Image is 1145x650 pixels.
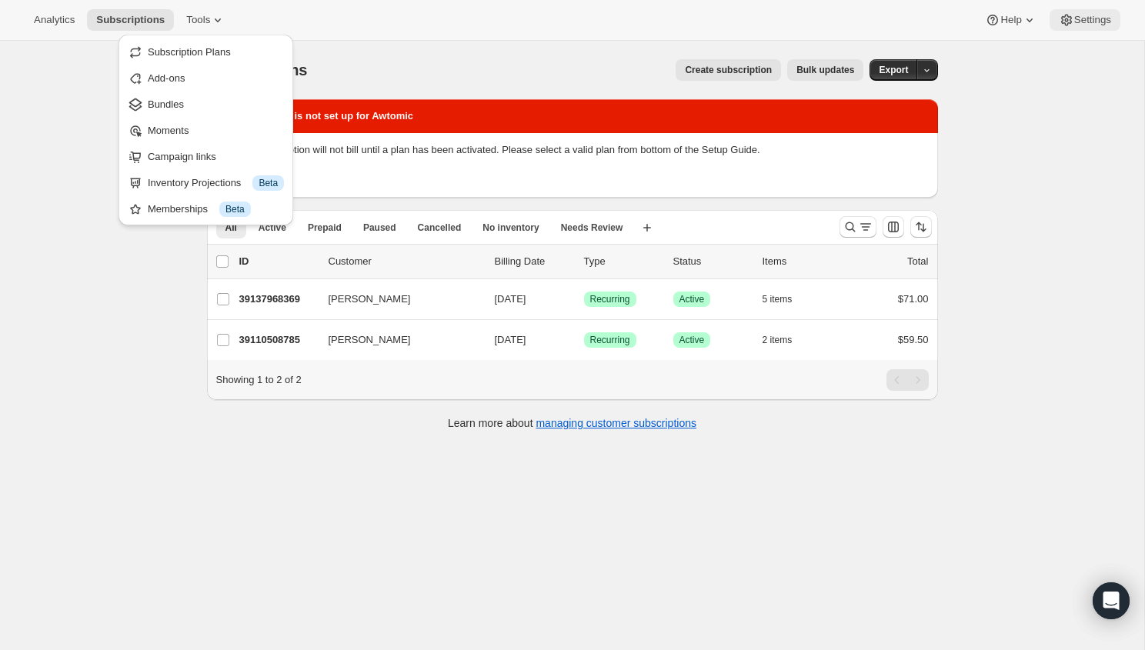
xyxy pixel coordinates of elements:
div: Items [763,254,840,269]
span: Subscription Plans [148,46,231,58]
span: $71.00 [898,293,929,305]
span: Needs Review [561,222,623,234]
span: [PERSON_NAME] [329,292,411,307]
span: [PERSON_NAME] [329,332,411,348]
h2: Pricing plan is not set up for Awtomic [235,108,414,124]
button: Memberships [123,196,289,221]
button: Search and filter results [840,216,876,238]
span: 2 items [763,334,793,346]
span: Settings [1074,14,1111,26]
button: Analytics [25,9,84,31]
div: 39110508785[PERSON_NAME][DATE]SuccessRecurringSuccessActive2 items$59.50 [239,329,929,351]
span: Beta [259,177,278,189]
span: Moments [148,125,189,136]
p: Status [673,254,750,269]
p: Learn more about [448,415,696,431]
button: Inventory Projections [123,170,289,195]
span: [DATE] [495,334,526,345]
button: Add-ons [123,65,289,90]
p: 39137968369 [239,292,316,307]
button: [PERSON_NAME] [319,328,473,352]
span: Export [879,64,908,76]
span: Tools [186,14,210,26]
button: Create new view [635,217,659,238]
button: Customize table column order and visibility [883,216,904,238]
span: [DATE] [495,293,526,305]
span: Prepaid [308,222,342,234]
span: Paused [363,222,396,234]
span: 5 items [763,293,793,305]
p: Existing subscription will not bill until a plan has been activated. Please select a valid plan f... [219,142,926,158]
div: IDCustomerBilling DateTypeStatusItemsTotal [239,254,929,269]
span: Subscriptions [96,14,165,26]
button: Bundles [123,92,289,116]
span: Analytics [34,14,75,26]
span: No inventory [482,222,539,234]
button: Settings [1050,9,1120,31]
span: Bulk updates [796,64,854,76]
p: Showing 1 to 2 of 2 [216,372,302,388]
div: Memberships [148,202,284,217]
div: Type [584,254,661,269]
button: Subscription Plans [123,39,289,64]
a: managing customer subscriptions [536,417,696,429]
span: Create subscription [685,64,772,76]
span: $59.50 [898,334,929,345]
span: Add-ons [148,72,185,84]
button: 5 items [763,288,810,310]
button: Subscriptions [87,9,174,31]
button: Export [870,59,917,81]
button: Tools [177,9,235,31]
button: Bulk updates [787,59,863,81]
p: ID [239,254,316,269]
span: Campaign links [148,151,216,162]
nav: Pagination [886,369,929,391]
p: Total [907,254,928,269]
button: Create subscription [676,59,781,81]
button: Help [976,9,1046,31]
button: Campaign links [123,144,289,168]
span: Recurring [590,334,630,346]
span: Help [1000,14,1021,26]
button: 2 items [763,329,810,351]
span: Active [679,293,705,305]
p: 39110508785 [239,332,316,348]
p: Billing Date [495,254,572,269]
div: Inventory Projections [148,175,284,191]
button: Moments [123,118,289,142]
p: Customer [329,254,482,269]
div: 39137968369[PERSON_NAME][DATE]SuccessRecurringSuccessActive5 items$71.00 [239,288,929,310]
span: Beta [225,203,245,215]
div: Open Intercom Messenger [1093,582,1130,619]
button: [PERSON_NAME] [319,287,473,312]
span: Recurring [590,293,630,305]
span: Bundles [148,98,184,110]
span: Cancelled [418,222,462,234]
button: Sort the results [910,216,932,238]
span: Active [679,334,705,346]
